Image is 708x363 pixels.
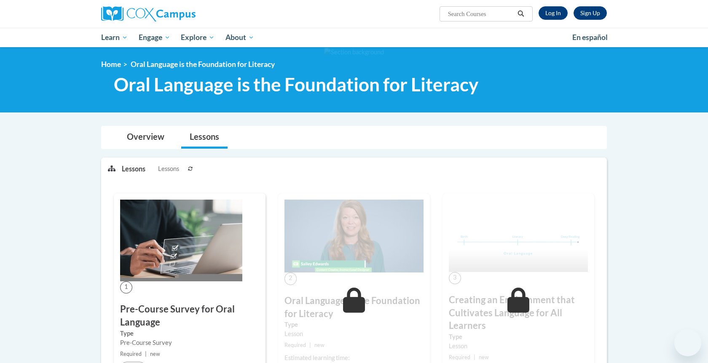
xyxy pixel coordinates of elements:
[284,294,424,320] h3: Oral Language is the Foundation for Literacy
[474,354,475,360] span: |
[324,48,384,57] img: Section background
[309,342,311,348] span: |
[284,329,424,339] div: Lesson
[284,342,306,348] span: Required
[118,126,173,149] a: Overview
[120,200,242,281] img: Course Image
[674,329,701,356] iframe: Button to launch messaging window
[449,354,470,360] span: Required
[220,28,260,47] a: About
[572,33,608,42] span: En español
[175,28,220,47] a: Explore
[284,320,424,329] label: Type
[515,9,527,19] button: Search
[567,29,613,46] a: En español
[479,354,489,360] span: new
[145,351,147,357] span: |
[574,6,607,20] a: Register
[120,329,259,338] label: Type
[314,342,324,348] span: new
[120,351,142,357] span: Required
[133,28,176,47] a: Engage
[101,32,128,43] span: Learn
[101,6,196,21] img: Cox Campus
[101,6,261,21] a: Cox Campus
[88,28,619,47] div: Main menu
[101,60,121,69] a: Home
[181,126,228,149] a: Lessons
[449,294,588,332] h3: Creating an Environment that Cultivates Language for All Learners
[181,32,215,43] span: Explore
[120,303,259,329] h3: Pre-Course Survey for Oral Language
[96,28,133,47] a: Learn
[449,272,461,284] span: 3
[122,164,145,173] p: Lessons
[114,73,478,96] span: Oral Language is the Foundation for Literacy
[225,32,254,43] span: About
[449,342,588,351] div: Lesson
[447,9,515,19] input: Search Courses
[120,281,132,294] span: 1
[120,338,259,347] div: Pre-Course Survey
[284,200,424,273] img: Course Image
[150,351,160,357] span: new
[539,6,568,20] a: Log In
[449,332,588,342] label: Type
[284,272,297,285] span: 2
[158,164,179,173] span: Lessons
[449,200,588,272] img: Course Image
[284,353,424,363] div: Estimated learning time:
[131,60,275,69] span: Oral Language is the Foundation for Literacy
[139,32,170,43] span: Engage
